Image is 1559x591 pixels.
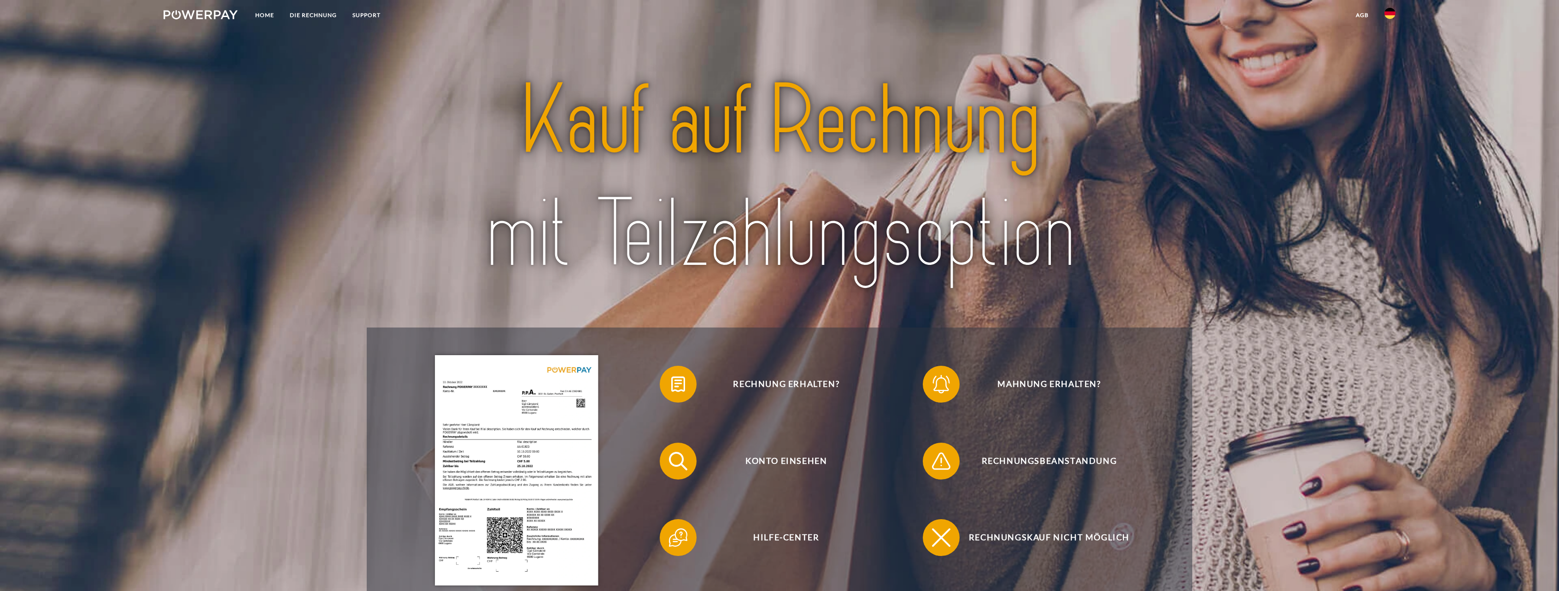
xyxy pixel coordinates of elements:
[345,7,388,23] a: SUPPORT
[674,519,899,556] span: Hilfe-Center
[930,373,953,396] img: qb_bell.svg
[435,355,598,585] img: single_invoice_powerpay_de.jpg
[930,450,953,473] img: qb_warning.svg
[674,366,899,403] span: Rechnung erhalten?
[1348,7,1377,23] a: agb
[667,450,690,473] img: qb_search.svg
[923,366,1162,403] button: Mahnung erhalten?
[660,366,899,403] button: Rechnung erhalten?
[923,443,1162,480] button: Rechnungsbeanstandung
[164,10,238,19] img: logo-powerpay-white.svg
[936,366,1162,403] span: Mahnung erhalten?
[667,526,690,549] img: qb_help.svg
[674,443,899,480] span: Konto einsehen
[660,519,899,556] button: Hilfe-Center
[923,519,1162,556] button: Rechnungskauf nicht möglich
[1384,8,1395,19] img: de
[936,443,1162,480] span: Rechnungsbeanstandung
[936,519,1162,556] span: Rechnungskauf nicht möglich
[667,373,690,396] img: qb_bill.svg
[282,7,345,23] a: DIE RECHNUNG
[930,526,953,549] img: qb_close.svg
[247,7,282,23] a: Home
[660,443,899,480] button: Konto einsehen
[415,59,1144,297] img: title-powerpay_de.svg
